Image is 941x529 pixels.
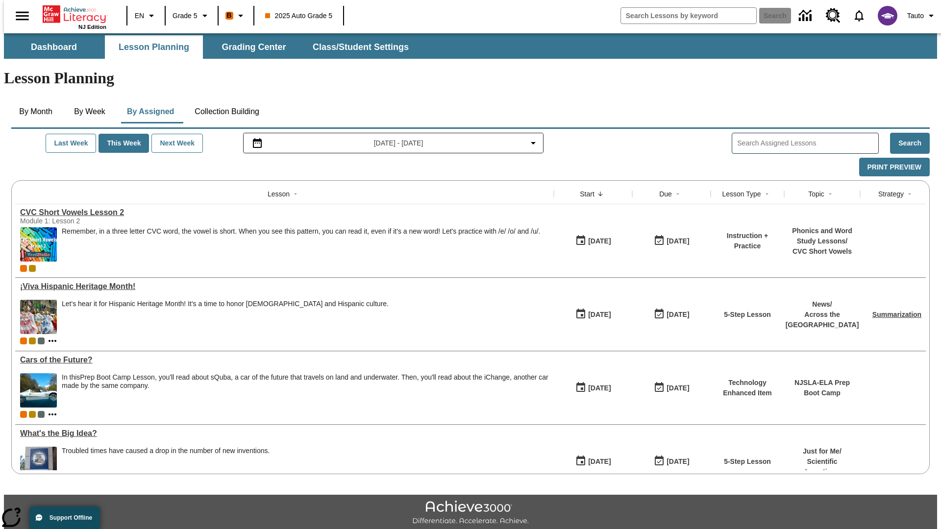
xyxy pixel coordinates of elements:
[62,300,389,308] div: Let's hear it for Hispanic Heritage Month! It's a time to honor [DEMOGRAPHIC_DATA] and Hispanic c...
[119,100,182,123] button: By Assigned
[903,7,941,24] button: Profile/Settings
[135,11,144,21] span: EN
[20,265,27,272] div: Current Class
[20,429,549,438] div: What's the Big Idea?
[38,337,45,344] span: OL 2025 Auto Grade 6
[786,299,859,310] p: News /
[29,411,36,418] div: New 2025 class
[374,138,423,148] span: [DATE] - [DATE]
[412,501,529,526] img: Achieve3000 Differentiate Accelerate Achieve
[621,8,756,24] input: search field
[872,311,921,318] a: Summarization
[105,35,203,59] button: Lesson Planning
[904,188,916,200] button: Sort
[62,373,548,389] testabrev: Prep Boot Camp Lesson, you'll read about sQuba, a car of the future that travels on land and unde...
[173,11,198,21] span: Grade 5
[793,2,820,29] a: Data Center
[588,309,611,321] div: [DATE]
[650,452,693,471] button: 04/13/26: Last day the lesson can be accessed
[62,373,549,390] div: In this
[227,9,232,22] span: B
[824,188,836,200] button: Sort
[290,188,301,200] button: Sort
[650,232,693,250] button: 09/16/25: Last day the lesson can be accessed
[789,378,855,398] p: NJSLA-ELA Prep Boot Camp
[20,227,57,262] img: CVC Short Vowels Lesson 2.
[78,24,106,30] span: NJ Edition
[672,188,684,200] button: Sort
[11,100,60,123] button: By Month
[20,411,27,418] div: Current Class
[594,188,606,200] button: Sort
[859,158,930,177] button: Print Preview
[248,137,540,149] button: Select the date range menu item
[47,409,58,420] button: Show more classes
[29,337,36,344] div: New 2025 class
[650,305,693,324] button: 09/21/25: Last day the lesson can be accessed
[724,457,771,467] p: 5-Step Lesson
[20,356,549,364] div: Cars of the Future?
[29,265,36,272] div: New 2025 class
[716,231,779,251] p: Instruction + Practice
[62,447,270,481] div: Troubled times have caused a drop in the number of new inventions.
[222,7,250,24] button: Boost Class color is orange. Change class color
[722,189,761,199] div: Lesson Type
[62,373,549,408] div: In this Prep Boot Camp Lesson, you'll read about sQuba, a car of the future that travels on land ...
[907,11,924,21] span: Tauto
[820,2,846,29] a: Resource Center, Will open in new tab
[265,11,333,21] span: 2025 Auto Grade 5
[47,335,58,347] button: Show more classes
[650,379,693,397] button: 08/01/26: Last day the lesson can be accessed
[789,457,855,477] p: Scientific Inventions
[20,429,549,438] a: What's the Big Idea?, Lessons
[878,189,904,199] div: Strategy
[8,1,37,30] button: Open side menu
[169,7,215,24] button: Grade: Grade 5, Select a grade
[20,447,57,481] img: A large sign near a building says U.S. Patent and Trademark Office. A troubled economy can make i...
[572,232,614,250] button: 09/16/25: First time the lesson was available
[62,300,389,334] div: Let's hear it for Hispanic Heritage Month! It's a time to honor Hispanic Americans and Hispanic c...
[716,378,779,398] p: Technology Enhanced Item
[20,356,549,364] a: Cars of the Future? , Lessons
[872,3,903,28] button: Select a new avatar
[268,189,290,199] div: Lesson
[761,188,773,200] button: Sort
[62,227,540,236] p: Remember, in a three letter CVC word, the vowel is short. When you see this pattern, you can read...
[667,309,689,321] div: [DATE]
[789,226,855,246] p: Phonics and Word Study Lessons /
[38,411,45,418] div: OL 2025 Auto Grade 6
[846,3,872,28] a: Notifications
[588,456,611,468] div: [DATE]
[890,133,930,154] button: Search
[20,282,549,291] a: ¡Viva Hispanic Heritage Month! , Lessons
[789,446,855,457] p: Just for Me /
[20,217,167,225] div: Module 1: Lesson 2
[46,134,96,153] button: Last Week
[62,447,270,455] div: Troubled times have caused a drop in the number of new inventions.
[659,189,672,199] div: Due
[43,4,106,24] a: Home
[187,100,267,123] button: Collection Building
[572,379,614,397] button: 09/10/25: First time the lesson was available
[580,189,594,199] div: Start
[4,33,937,59] div: SubNavbar
[786,310,859,330] p: Across the [GEOGRAPHIC_DATA]
[667,456,689,468] div: [DATE]
[878,6,897,25] img: avatar image
[29,506,100,529] button: Support Offline
[808,189,824,199] div: Topic
[667,235,689,247] div: [DATE]
[4,69,937,87] h1: Lesson Planning
[667,382,689,394] div: [DATE]
[99,134,149,153] button: This Week
[62,227,540,262] div: Remember, in a three letter CVC word, the vowel is short. When you see this pattern, you can read...
[20,208,549,217] a: CVC Short Vowels Lesson 2, Lessons
[724,310,771,320] p: 5-Step Lesson
[20,337,27,344] div: Current Class
[20,282,549,291] div: ¡Viva Hispanic Heritage Month!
